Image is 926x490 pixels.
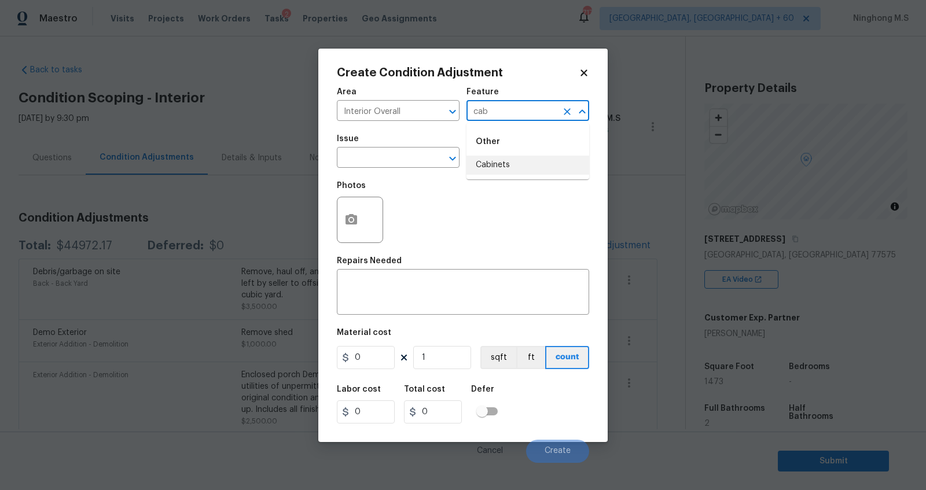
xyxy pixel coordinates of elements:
[466,156,589,175] li: Cabinets
[337,257,402,265] h5: Repairs Needed
[404,385,445,393] h5: Total cost
[574,104,590,120] button: Close
[337,329,391,337] h5: Material cost
[444,104,461,120] button: Open
[526,440,589,463] button: Create
[477,447,503,455] span: Cancel
[545,447,571,455] span: Create
[337,385,381,393] h5: Labor cost
[545,346,589,369] button: count
[466,88,499,96] h5: Feature
[444,150,461,167] button: Open
[480,346,516,369] button: sqft
[337,182,366,190] h5: Photos
[458,440,521,463] button: Cancel
[516,346,545,369] button: ft
[337,88,357,96] h5: Area
[471,385,494,393] h5: Defer
[337,67,579,79] h2: Create Condition Adjustment
[559,104,575,120] button: Clear
[337,135,359,143] h5: Issue
[466,128,589,156] div: Other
